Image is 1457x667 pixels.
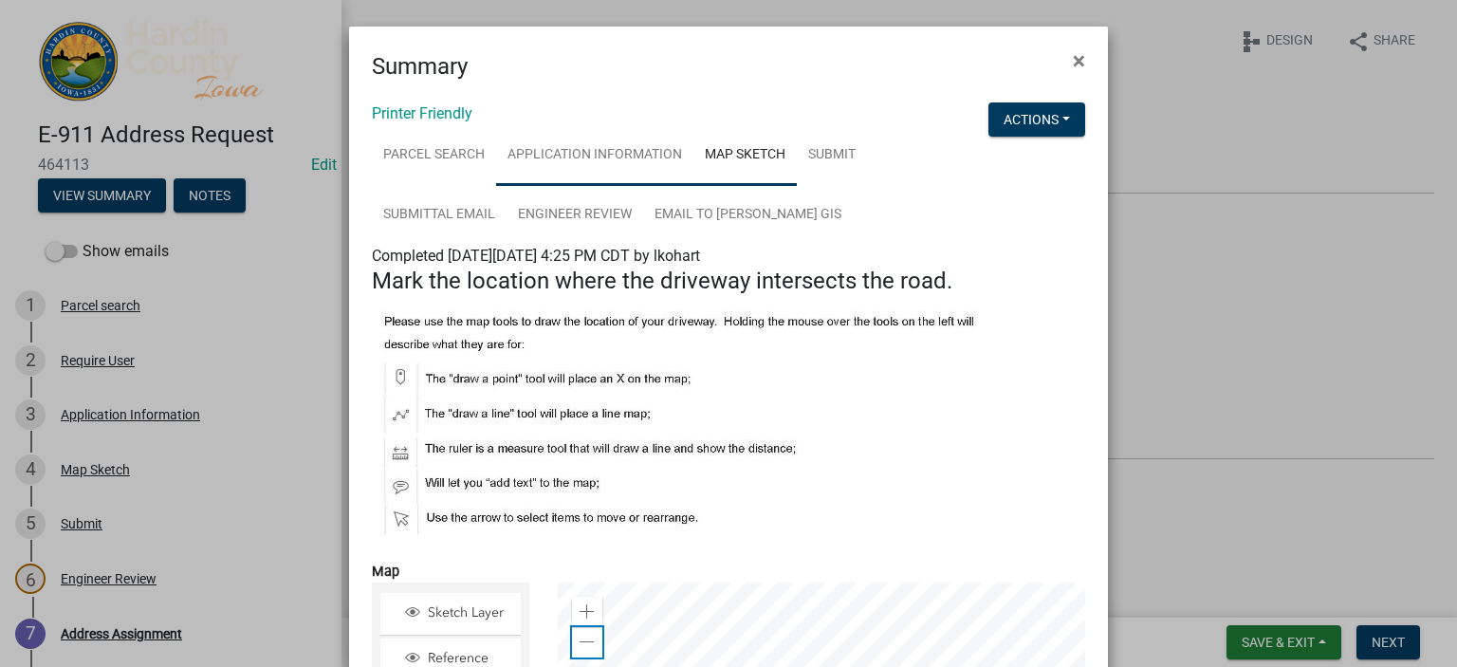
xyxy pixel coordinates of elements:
a: Parcel search [372,125,496,186]
button: Close [1058,34,1100,87]
a: Application Information [496,125,693,186]
span: Sketch Layer [423,604,514,621]
button: Actions [988,102,1085,137]
h4: Mark the location where the driveway intersects the road. [372,268,1085,295]
li: Sketch Layer [380,593,521,636]
a: Submit [797,125,867,186]
a: Engineer Review [507,185,643,246]
a: Submittal Email [372,185,507,246]
div: Sketch Layer [402,604,514,623]
h4: Summary [372,49,468,83]
a: Email to [PERSON_NAME] GIS [643,185,853,246]
a: Map Sketch [693,125,797,186]
div: Zoom out [572,627,602,658]
span: × [1073,47,1085,74]
a: Printer Friendly [372,104,472,122]
img: map_tools_help-sm_24441579-28a2-454c-9132-f70407ae53ac.jpg [372,303,979,545]
span: Completed [DATE][DATE] 4:25 PM CDT by lkohart [372,247,700,265]
div: Zoom in [572,597,602,627]
label: Map [372,565,399,579]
